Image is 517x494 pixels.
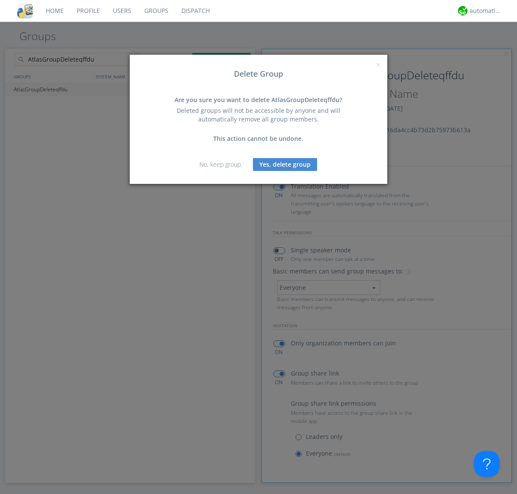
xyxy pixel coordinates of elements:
[166,96,351,104] div: Are you sure you want to delete AtlasGroupDeleteqffdu?
[470,6,502,15] div: automation+atlas
[376,59,381,71] span: ×
[136,70,381,78] h3: Delete Group
[166,134,351,143] div: This action cannot be undone.
[166,106,351,124] div: Deleted groups will not be accessible by anyone and will automatically remove all group members.
[458,6,467,16] img: d2d01cd9b4174d08988066c6d424eccd
[253,158,317,171] button: Yes, delete group
[199,160,242,168] a: No, keep group.
[17,3,33,19] img: cddb5a64eb264b2086981ab96f4c1ba7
